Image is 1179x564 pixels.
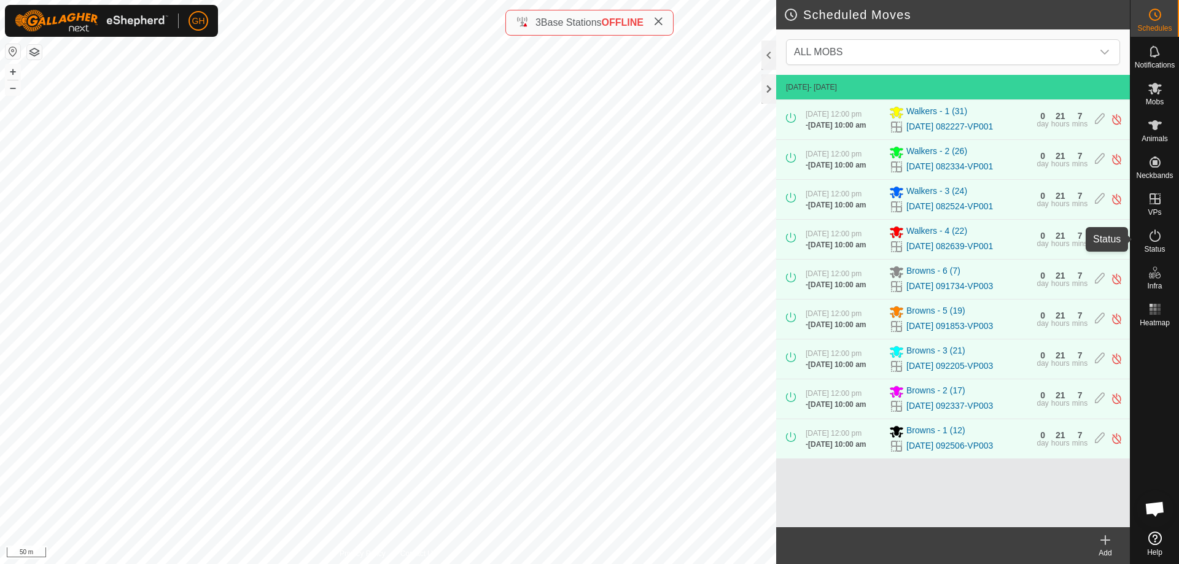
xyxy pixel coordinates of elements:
span: ALL MOBS [794,47,842,57]
div: 21 [1056,191,1065,200]
div: day [1037,400,1048,407]
a: [DATE] 082227-VP001 [906,120,993,133]
span: [DATE] 12:00 pm [806,150,862,158]
a: [DATE] 092337-VP003 [906,400,993,412]
div: - [806,359,866,370]
div: 7 [1078,191,1083,200]
div: 7 [1078,311,1083,320]
div: hours [1051,280,1070,287]
div: 0 [1040,311,1045,320]
div: mins [1072,360,1088,367]
span: Status [1144,245,1165,253]
button: Reset Map [6,44,20,59]
span: [DATE] 10:00 am [808,440,866,449]
span: [DATE] 10:00 am [808,121,866,129]
button: Map Layers [27,45,42,60]
div: day [1037,160,1048,168]
img: Turn off schedule move [1111,432,1123,445]
div: 0 [1040,231,1045,240]
span: Schedules [1137,25,1172,32]
img: Turn off schedule move [1111,352,1123,365]
div: hours [1051,360,1070,367]
span: [DATE] 12:00 pm [806,110,862,118]
div: Add [1081,547,1130,558]
span: Neckbands [1136,172,1173,179]
div: 21 [1056,152,1065,160]
span: Notifications [1135,61,1175,69]
span: - [DATE] [809,83,837,91]
span: Mobs [1146,98,1164,106]
div: hours [1051,200,1070,207]
div: mins [1072,120,1088,128]
span: Base Stations [541,17,602,28]
a: [DATE] 091734-VP003 [906,280,993,293]
span: Walkers - 4 (22) [906,225,967,239]
span: Heatmap [1140,319,1170,326]
div: day [1037,240,1048,247]
div: 21 [1056,311,1065,320]
span: VPs [1148,209,1161,216]
span: 3 [535,17,541,28]
img: Turn off schedule move [1111,233,1123,245]
div: mins [1072,439,1088,447]
img: Gallagher Logo [15,10,168,32]
div: hours [1051,439,1070,447]
div: 7 [1078,152,1083,160]
img: Turn off schedule move [1111,193,1123,206]
div: 0 [1040,191,1045,200]
span: [DATE] 10:00 am [808,360,866,369]
span: Walkers - 2 (26) [906,145,967,160]
div: day [1037,120,1048,128]
span: Help [1147,549,1162,556]
div: - [806,199,866,211]
span: ALL MOBS [789,40,1092,64]
div: hours [1051,160,1070,168]
span: [DATE] 12:00 pm [806,349,862,358]
a: Privacy Policy [340,548,386,559]
div: mins [1072,280,1088,287]
a: Contact Us [400,548,437,559]
a: Help [1130,527,1179,561]
span: OFFLINE [602,17,644,28]
span: Browns - 6 (7) [906,265,960,279]
span: [DATE] 10:00 am [808,161,866,169]
div: day [1037,320,1048,327]
div: - [806,439,866,450]
img: Turn off schedule move [1111,312,1123,325]
span: [DATE] 12:00 pm [806,309,862,318]
span: Walkers - 3 (24) [906,185,967,199]
div: 0 [1040,351,1045,360]
span: Infra [1147,282,1162,290]
span: [DATE] 12:00 pm [806,230,862,238]
div: 7 [1078,231,1083,240]
h2: Scheduled Moves [784,7,1130,22]
span: [DATE] 10:00 am [808,320,866,329]
span: [DATE] 10:00 am [808,241,866,249]
span: Animals [1142,135,1168,142]
span: GH [192,15,205,28]
div: - [806,160,866,171]
div: 21 [1056,351,1065,360]
div: day [1037,200,1048,207]
span: [DATE] 12:00 pm [806,269,862,278]
div: 21 [1056,431,1065,439]
div: - [806,399,866,410]
div: day [1037,280,1048,287]
div: hours [1051,240,1070,247]
div: 0 [1040,152,1045,160]
div: 7 [1078,271,1083,280]
div: mins [1072,200,1088,207]
div: mins [1072,400,1088,407]
img: Turn off schedule move [1111,153,1123,166]
span: Browns - 5 (19) [906,304,965,319]
button: – [6,80,20,95]
div: 21 [1056,271,1065,280]
span: [DATE] 12:00 pm [806,389,862,398]
div: 0 [1040,271,1045,280]
span: [DATE] 12:00 pm [806,190,862,198]
div: day [1037,439,1048,447]
div: 21 [1056,112,1065,120]
span: [DATE] 12:00 pm [806,429,862,438]
img: Turn off schedule move [1111,272,1123,285]
div: hours [1051,400,1070,407]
